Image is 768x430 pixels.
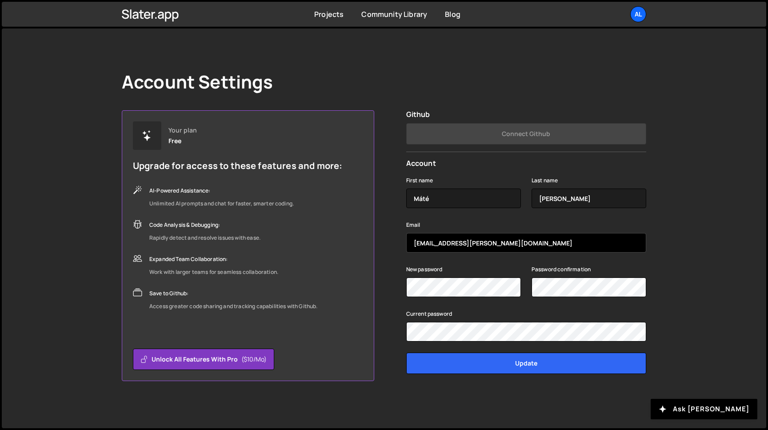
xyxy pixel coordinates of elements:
div: Free [168,137,182,145]
div: AI-Powered Assistance: [149,185,294,196]
div: Rapidly detect and resolve issues with ease. [149,233,260,243]
label: Email [406,221,420,229]
div: Your plan [168,127,197,134]
div: Access greater code sharing and tracking capabilities with Github. [149,301,318,312]
label: Last name [532,176,558,185]
div: Code Analysis & Debugging: [149,220,260,230]
input: Update [406,353,646,374]
a: AL [630,6,646,22]
div: Work with larger teams for seamless collaboration. [149,267,278,277]
label: Current password [406,309,452,318]
div: Save to Github: [149,288,318,299]
a: Blog [445,9,460,19]
button: Connect Github [406,123,646,145]
h2: Github [406,110,646,119]
span: ($10/mo) [241,355,267,364]
div: Unlimited AI prompts and chat for faster, smarter coding. [149,198,294,209]
label: First name [406,176,433,185]
label: Password confirmation [532,265,591,274]
a: Projects [314,9,344,19]
label: New password [406,265,443,274]
button: Unlock all features with Pro($10/mo) [133,349,274,370]
h1: Account Settings [122,71,273,92]
a: Community Library [361,9,427,19]
h2: Account [406,159,646,168]
div: Expanded Team Collaboration: [149,254,278,265]
h5: Upgrade for access to these features and more: [133,161,342,171]
button: Ask [PERSON_NAME] [651,399,757,419]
